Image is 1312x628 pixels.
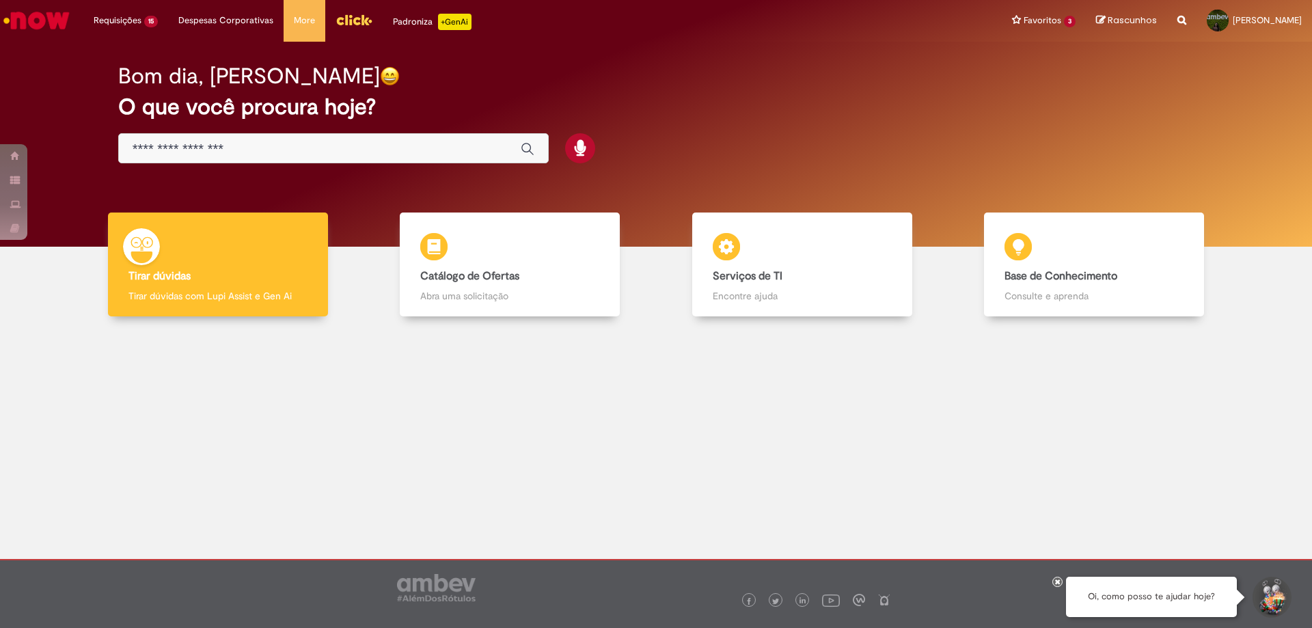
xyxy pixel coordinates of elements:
span: 15 [144,16,158,27]
img: ServiceNow [1,7,72,34]
a: Rascunhos [1096,14,1157,27]
p: Abra uma solicitação [420,289,599,303]
img: logo_footer_facebook.png [746,598,752,605]
img: click_logo_yellow_360x200.png [336,10,372,30]
h2: Bom dia, [PERSON_NAME] [118,64,380,88]
div: Padroniza [393,14,471,30]
h2: O que você procura hoje? [118,95,1194,119]
span: Favoritos [1024,14,1061,27]
img: happy-face.png [380,66,400,86]
a: Serviços de TI Encontre ajuda [656,213,948,317]
button: Iniciar Conversa de Suporte [1250,577,1291,618]
img: logo_footer_ambev_rotulo_gray.png [397,574,476,601]
span: 3 [1064,16,1076,27]
p: +GenAi [438,14,471,30]
span: Despesas Corporativas [178,14,273,27]
span: Rascunhos [1108,14,1157,27]
span: [PERSON_NAME] [1233,14,1302,26]
span: Requisições [94,14,141,27]
b: Serviços de TI [713,269,782,283]
img: logo_footer_naosei.png [878,594,890,606]
img: logo_footer_workplace.png [853,594,865,606]
img: logo_footer_youtube.png [822,591,840,609]
p: Tirar dúvidas com Lupi Assist e Gen Ai [128,289,307,303]
p: Consulte e aprenda [1004,289,1184,303]
img: logo_footer_linkedin.png [799,597,806,605]
a: Catálogo de Ofertas Abra uma solicitação [364,213,657,317]
div: Oi, como posso te ajudar hoje? [1066,577,1237,617]
b: Tirar dúvidas [128,269,191,283]
a: Base de Conhecimento Consulte e aprenda [948,213,1241,317]
span: More [294,14,315,27]
b: Catálogo de Ofertas [420,269,519,283]
img: logo_footer_twitter.png [772,598,779,605]
b: Base de Conhecimento [1004,269,1117,283]
a: Tirar dúvidas Tirar dúvidas com Lupi Assist e Gen Ai [72,213,364,317]
p: Encontre ajuda [713,289,892,303]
